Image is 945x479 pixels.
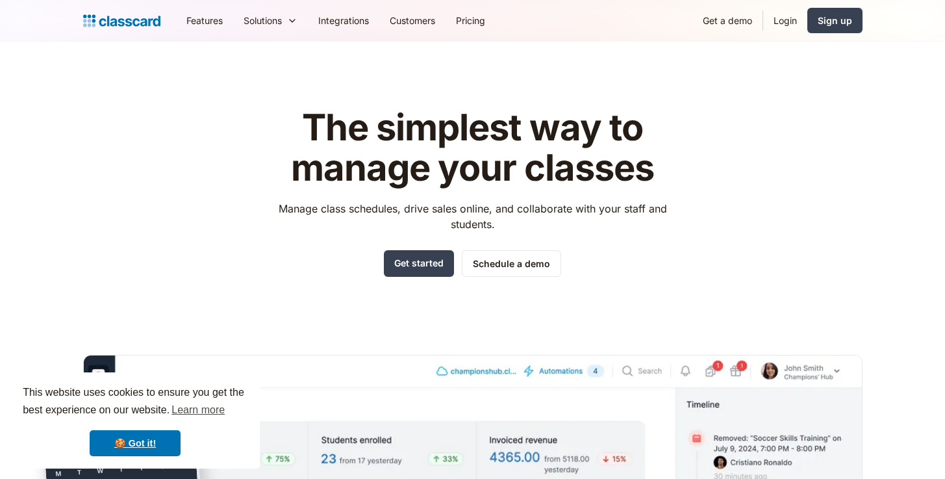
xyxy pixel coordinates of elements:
a: Get a demo [692,6,762,35]
a: Pricing [446,6,496,35]
div: Sign up [818,14,852,27]
div: cookieconsent [10,372,260,469]
a: dismiss cookie message [90,430,181,456]
a: Integrations [308,6,379,35]
a: Login [763,6,807,35]
h1: The simplest way to manage your classes [266,108,679,188]
a: Sign up [807,8,863,33]
p: Manage class schedules, drive sales online, and collaborate with your staff and students. [266,201,679,232]
span: This website uses cookies to ensure you get the best experience on our website. [23,385,247,420]
a: Logo [83,12,160,30]
a: Schedule a demo [462,250,561,277]
a: Customers [379,6,446,35]
div: Solutions [233,6,308,35]
div: Solutions [244,14,282,27]
a: Features [176,6,233,35]
a: learn more about cookies [170,400,227,420]
a: Get started [384,250,454,277]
